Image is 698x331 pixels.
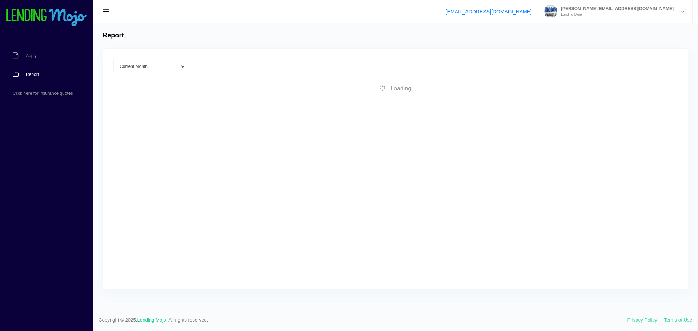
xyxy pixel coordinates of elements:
span: Copyright © 2025. . All rights reserved. [99,316,627,324]
a: Privacy Policy [627,317,657,323]
img: Profile image [544,5,557,18]
span: Click here for insurance quotes [13,91,73,96]
span: Loading [390,85,411,92]
span: Apply [26,53,37,58]
img: logo-small.png [5,9,87,27]
small: Lending Mojo [557,13,674,16]
span: [PERSON_NAME][EMAIL_ADDRESS][DOMAIN_NAME] [557,7,674,11]
span: Report [26,72,39,77]
a: Lending Mojo [137,317,166,323]
h4: Report [103,32,124,40]
a: Terms of Use [664,317,692,323]
a: [EMAIL_ADDRESS][DOMAIN_NAME] [446,9,532,15]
